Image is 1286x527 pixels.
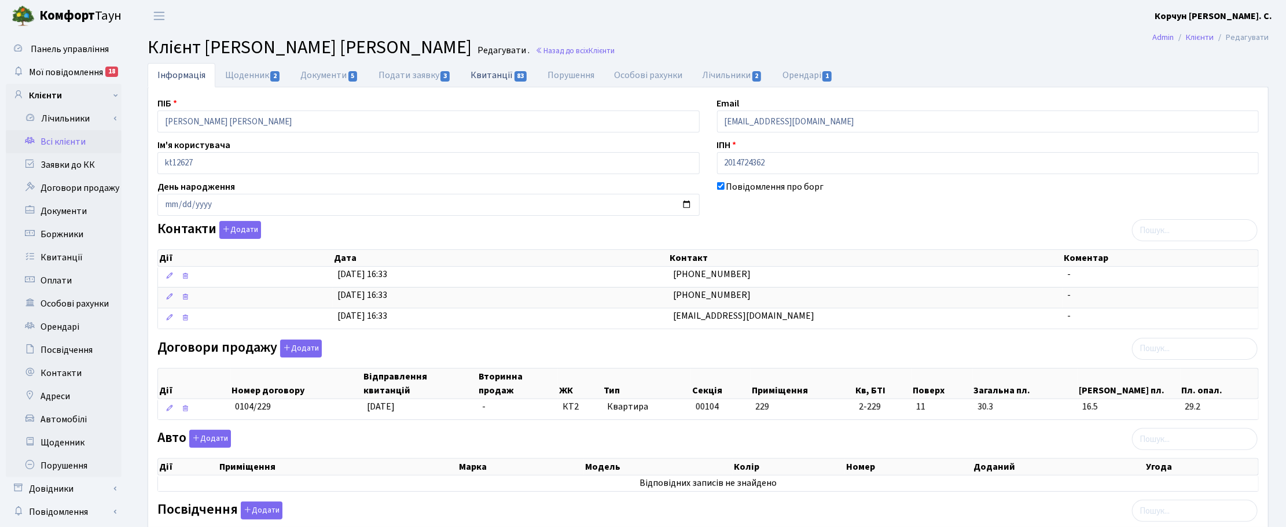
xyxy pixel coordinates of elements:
[673,268,751,281] span: [PHONE_NUMBER]
[1155,9,1272,23] a: Корчун [PERSON_NAME]. С.
[13,107,122,130] a: Лічильники
[6,292,122,315] a: Особові рахунки
[1132,219,1258,241] input: Пошук...
[440,71,450,82] span: 3
[845,459,973,475] th: Номер
[558,368,602,399] th: ЖК
[691,368,751,399] th: Секція
[538,63,605,87] a: Порушення
[148,63,215,87] a: Інформація
[218,459,458,475] th: Приміщення
[105,67,118,77] div: 18
[6,500,122,524] a: Повідомлення
[270,71,280,82] span: 2
[6,315,122,338] a: Орендарі
[158,459,218,475] th: Дії
[693,63,773,87] a: Лічильники
[916,400,968,414] span: 11
[752,71,762,82] span: 2
[477,368,558,399] th: Вторинна продаж
[277,337,322,358] a: Додати
[337,289,387,301] span: [DATE] 16:33
[280,340,322,358] button: Договори продажу
[6,454,122,477] a: Порушення
[6,223,122,246] a: Боржники
[158,476,1258,491] td: Відповідних записів не знайдено
[1135,25,1286,50] nav: breadcrumb
[6,130,122,153] a: Всі клієнти
[215,63,291,87] a: Щоденник
[6,38,122,61] a: Панель управління
[6,84,122,107] a: Клієнти
[39,6,122,26] span: Таун
[39,6,95,25] b: Комфорт
[1063,250,1258,266] th: Коментар
[1132,428,1258,450] input: Пошук...
[157,180,235,194] label: День народження
[1132,500,1258,522] input: Пошук...
[584,459,733,475] th: Модель
[605,63,693,87] a: Особові рахунки
[1067,289,1071,301] span: -
[6,385,122,408] a: Адреси
[6,153,122,176] a: Заявки до КК
[535,45,615,56] a: Назад до всіхКлієнти
[231,368,363,399] th: Номер договору
[189,430,231,448] button: Авто
[337,309,387,322] span: [DATE] 16:33
[6,477,122,500] a: Довідники
[6,246,122,269] a: Квитанції
[145,6,174,25] button: Переключити навігацію
[219,221,261,239] button: Контакти
[6,408,122,431] a: Автомобілі
[733,459,844,475] th: Колір
[978,400,1073,414] span: 30.3
[673,289,751,301] span: [PHONE_NUMBER]
[1067,268,1071,281] span: -
[717,97,740,110] label: Email
[333,250,668,266] th: Дата
[726,180,824,194] label: Повідомлення про борг
[973,368,1078,399] th: Загальна пл.
[157,138,230,152] label: Ім'я користувача
[912,368,973,399] th: Поверх
[717,138,737,152] label: ІПН
[12,5,35,28] img: logo.png
[6,362,122,385] a: Контакти
[236,400,271,413] span: 0104/229
[859,400,907,414] span: 2-229
[1145,459,1258,475] th: Угода
[1186,31,1214,43] a: Клієнти
[773,63,843,87] a: Орендарі
[291,63,368,87] a: Документи
[6,269,122,292] a: Оплати
[461,63,538,87] a: Квитанції
[973,459,1145,475] th: Доданий
[822,71,832,82] span: 1
[1214,31,1269,44] li: Редагувати
[1185,400,1254,414] span: 29.2
[1132,338,1258,360] input: Пошук...
[157,430,231,448] label: Авто
[602,368,691,399] th: Тип
[158,368,231,399] th: Дії
[696,400,719,413] span: 00104
[337,268,387,281] span: [DATE] 16:33
[668,250,1063,266] th: Контакт
[6,61,122,84] a: Мої повідомлення18
[515,71,527,82] span: 83
[157,502,282,519] label: Посвідчення
[238,500,282,520] a: Додати
[157,221,261,239] label: Контакти
[755,400,769,413] span: 229
[157,340,322,358] label: Договори продажу
[29,66,103,79] span: Мої повідомлення
[186,428,231,448] a: Додати
[854,368,912,399] th: Кв, БТІ
[1181,368,1258,399] th: Пл. опал.
[751,368,855,399] th: Приміщення
[216,219,261,239] a: Додати
[607,400,686,414] span: Квартира
[158,250,333,266] th: Дії
[362,368,477,399] th: Відправлення квитанцій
